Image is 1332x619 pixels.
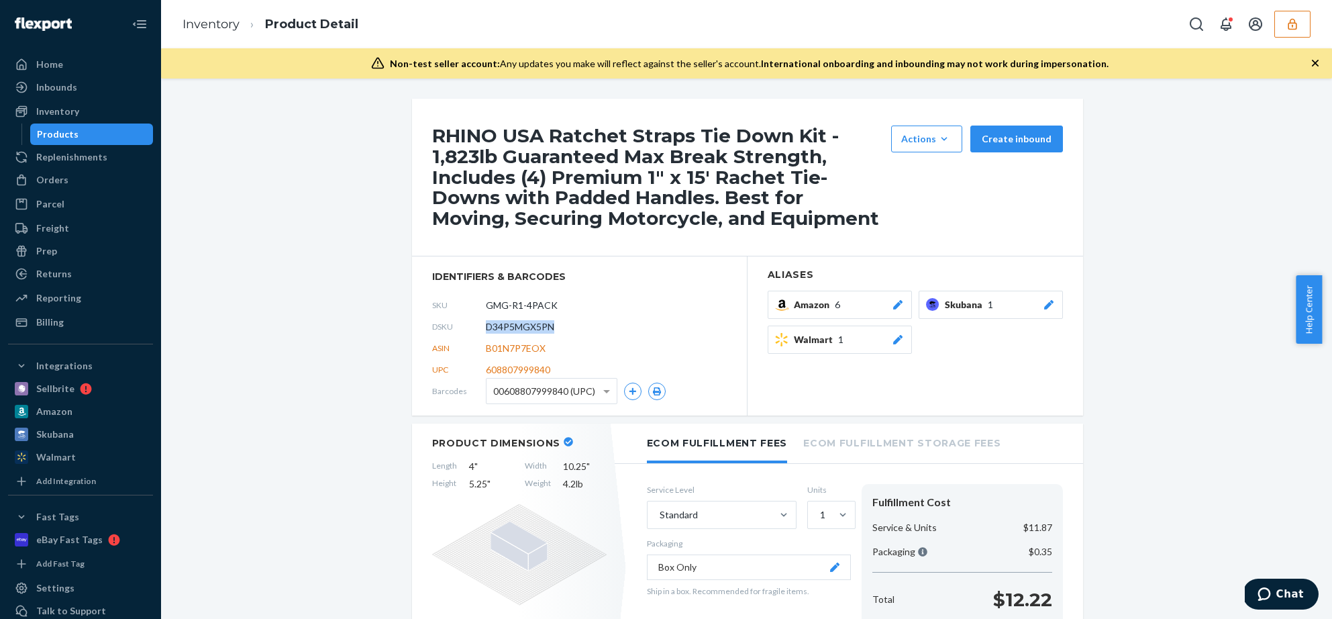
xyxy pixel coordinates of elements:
[838,333,843,346] span: 1
[872,593,894,606] p: Total
[474,461,478,472] span: "
[891,126,962,152] button: Actions
[563,460,607,473] span: 10.25
[768,270,1063,280] h2: Aliases
[8,146,153,168] a: Replenishments
[8,169,153,191] a: Orders
[30,124,154,145] a: Products
[36,405,72,418] div: Amazon
[36,291,81,305] div: Reporting
[432,321,486,332] span: DSKU
[36,81,77,94] div: Inbounds
[432,437,561,449] h2: Product Dimensions
[36,382,74,395] div: Sellbrite
[807,484,851,495] label: Units
[647,424,788,463] li: Ecom Fulfillment Fees
[15,17,72,31] img: Flexport logo
[647,484,797,495] label: Service Level
[1183,11,1210,38] button: Open Search Box
[820,508,825,522] div: 1
[8,355,153,377] button: Integrations
[945,298,988,312] span: Skubana
[647,538,851,549] p: Packaging
[970,126,1063,152] button: Create inbound
[432,460,457,473] span: Length
[8,54,153,75] a: Home
[8,577,153,599] a: Settings
[8,218,153,239] a: Freight
[525,460,551,473] span: Width
[658,508,660,522] input: Standard
[36,475,96,487] div: Add Integration
[647,555,851,580] button: Box Only
[761,58,1109,69] span: International onboarding and inbounding may not work during impersonation.
[493,380,595,403] span: 00608807999840 (UPC)
[390,57,1109,70] div: Any updates you make will reflect against the seller's account.
[36,450,76,464] div: Walmart
[1245,579,1319,612] iframe: Opens a widget where you can chat to one of our agents
[835,298,840,312] span: 6
[432,342,486,354] span: ASIN
[8,401,153,422] a: Amazon
[8,446,153,468] a: Walmart
[1296,275,1322,344] button: Help Center
[172,5,369,44] ol: breadcrumbs
[36,267,72,281] div: Returns
[36,428,74,441] div: Skubana
[563,477,607,491] span: 4.2 lb
[390,58,500,69] span: Non-test seller account:
[794,298,835,312] span: Amazon
[432,126,884,229] h1: RHINO USA Ratchet Straps Tie Down Kit - 1,823lb Guaranteed Max Break Strength, Includes (4) Premi...
[265,17,358,32] a: Product Detail
[432,270,727,283] span: identifiers & barcodes
[8,263,153,285] a: Returns
[525,477,551,491] span: Weight
[901,132,952,146] div: Actions
[8,529,153,551] a: eBay Fast Tags
[183,17,240,32] a: Inventory
[36,197,64,211] div: Parcel
[768,291,912,319] button: Amazon6
[8,240,153,262] a: Prep
[8,506,153,528] button: Fast Tags
[8,287,153,309] a: Reporting
[988,298,993,312] span: 1
[36,533,103,546] div: eBay Fast Tags
[36,359,93,373] div: Integrations
[993,586,1052,613] p: $12.22
[36,316,64,329] div: Billing
[36,58,63,71] div: Home
[8,556,153,572] a: Add Fast Tag
[803,424,1001,461] li: Ecom Fulfillment Storage Fees
[819,508,820,522] input: 1
[432,299,486,311] span: SKU
[36,244,57,258] div: Prep
[1213,11,1239,38] button: Open notifications
[872,495,1052,510] div: Fulfillment Cost
[486,320,554,334] span: D34P5MGX5PN
[794,333,838,346] span: Walmart
[8,77,153,98] a: Inbounds
[36,581,74,595] div: Settings
[919,291,1063,319] button: Skubana1
[486,363,550,377] span: 608807999840
[469,460,513,473] span: 4
[872,521,937,534] p: Service & Units
[36,604,106,618] div: Talk to Support
[8,424,153,445] a: Skubana
[1029,545,1052,559] p: $0.35
[36,150,107,164] div: Replenishments
[768,326,912,354] button: Walmart1
[432,477,457,491] span: Height
[1242,11,1269,38] button: Open account menu
[1023,521,1052,534] p: $11.87
[8,193,153,215] a: Parcel
[8,101,153,122] a: Inventory
[36,173,68,187] div: Orders
[36,558,85,569] div: Add Fast Tag
[36,222,69,235] div: Freight
[469,477,513,491] span: 5.25
[647,585,851,597] p: Ship in a box. Recommended for fragile items.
